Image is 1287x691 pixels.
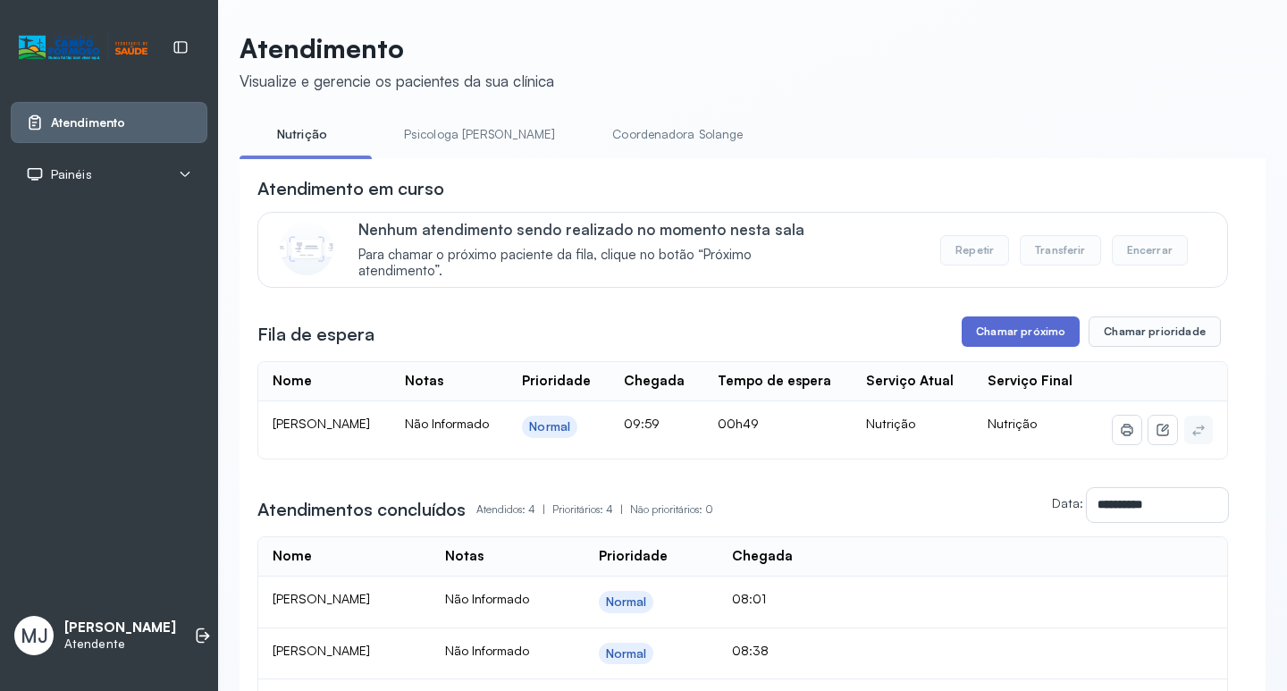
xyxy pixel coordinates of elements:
div: Normal [606,646,647,662]
p: Nenhum atendimento sendo realizado no momento nesta sala [358,220,831,239]
button: Chamar prioridade [1089,316,1221,347]
img: Logotipo do estabelecimento [19,33,147,63]
h3: Fila de espera [257,322,374,347]
a: Atendimento [26,114,192,131]
span: [PERSON_NAME] [273,416,370,431]
div: Normal [606,594,647,610]
span: Não Informado [445,591,529,606]
img: Imagem de CalloutCard [280,222,333,275]
h3: Atendimento em curso [257,176,444,201]
div: Chegada [732,548,793,565]
span: Atendimento [51,115,125,131]
div: Prioridade [599,548,668,565]
span: [PERSON_NAME] [273,591,370,606]
button: Repetir [940,235,1009,265]
span: 00h49 [718,416,759,431]
div: Nutrição [866,416,959,432]
div: Prioridade [522,373,591,390]
span: 09:59 [624,416,660,431]
div: Serviço Final [988,373,1072,390]
a: Coordenadora Solange [594,120,761,149]
p: [PERSON_NAME] [64,619,176,636]
span: Nutrição [988,416,1037,431]
span: | [543,502,545,516]
div: Notas [445,548,484,565]
span: 08:38 [732,643,769,658]
button: Chamar próximo [962,316,1080,347]
div: Visualize e gerencie os pacientes da sua clínica [240,72,554,90]
p: Atendidos: 4 [476,497,552,522]
p: Atendente [64,636,176,652]
label: Data: [1052,495,1083,510]
p: Prioritários: 4 [552,497,630,522]
div: Chegada [624,373,685,390]
span: Para chamar o próximo paciente da fila, clique no botão “Próximo atendimento”. [358,247,831,281]
a: Nutrição [240,120,365,149]
a: Psicologa [PERSON_NAME] [386,120,573,149]
span: | [620,502,623,516]
span: 08:01 [732,591,766,606]
div: Normal [529,419,570,434]
p: Não prioritários: 0 [630,497,713,522]
span: Não Informado [445,643,529,658]
p: Atendimento [240,32,554,64]
button: Transferir [1020,235,1101,265]
div: Tempo de espera [718,373,831,390]
div: Serviço Atual [866,373,954,390]
span: [PERSON_NAME] [273,643,370,658]
span: Painéis [51,167,92,182]
span: Não Informado [405,416,489,431]
h3: Atendimentos concluídos [257,497,466,522]
div: Nome [273,373,312,390]
button: Encerrar [1112,235,1188,265]
div: Nome [273,548,312,565]
div: Notas [405,373,443,390]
